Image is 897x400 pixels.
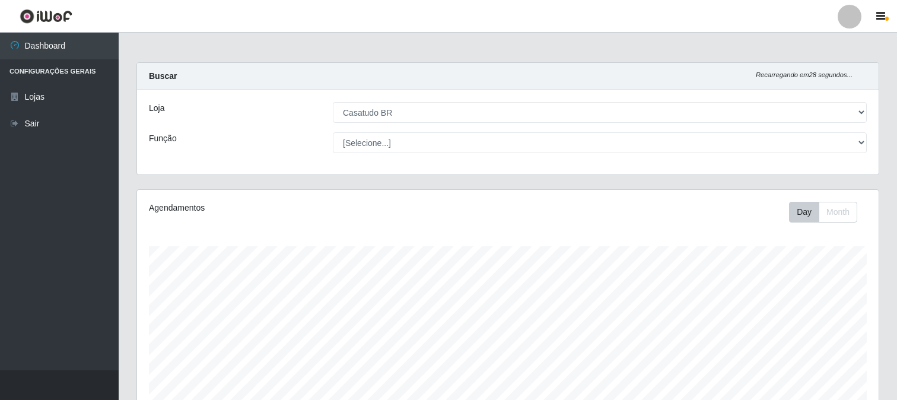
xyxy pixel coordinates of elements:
button: Month [819,202,857,223]
strong: Buscar [149,71,177,81]
div: First group [789,202,857,223]
img: CoreUI Logo [20,9,72,24]
div: Toolbar with button groups [789,202,867,223]
div: Agendamentos [149,202,438,214]
label: Loja [149,102,164,115]
button: Day [789,202,819,223]
i: Recarregando em 28 segundos... [756,71,853,78]
label: Função [149,132,177,145]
